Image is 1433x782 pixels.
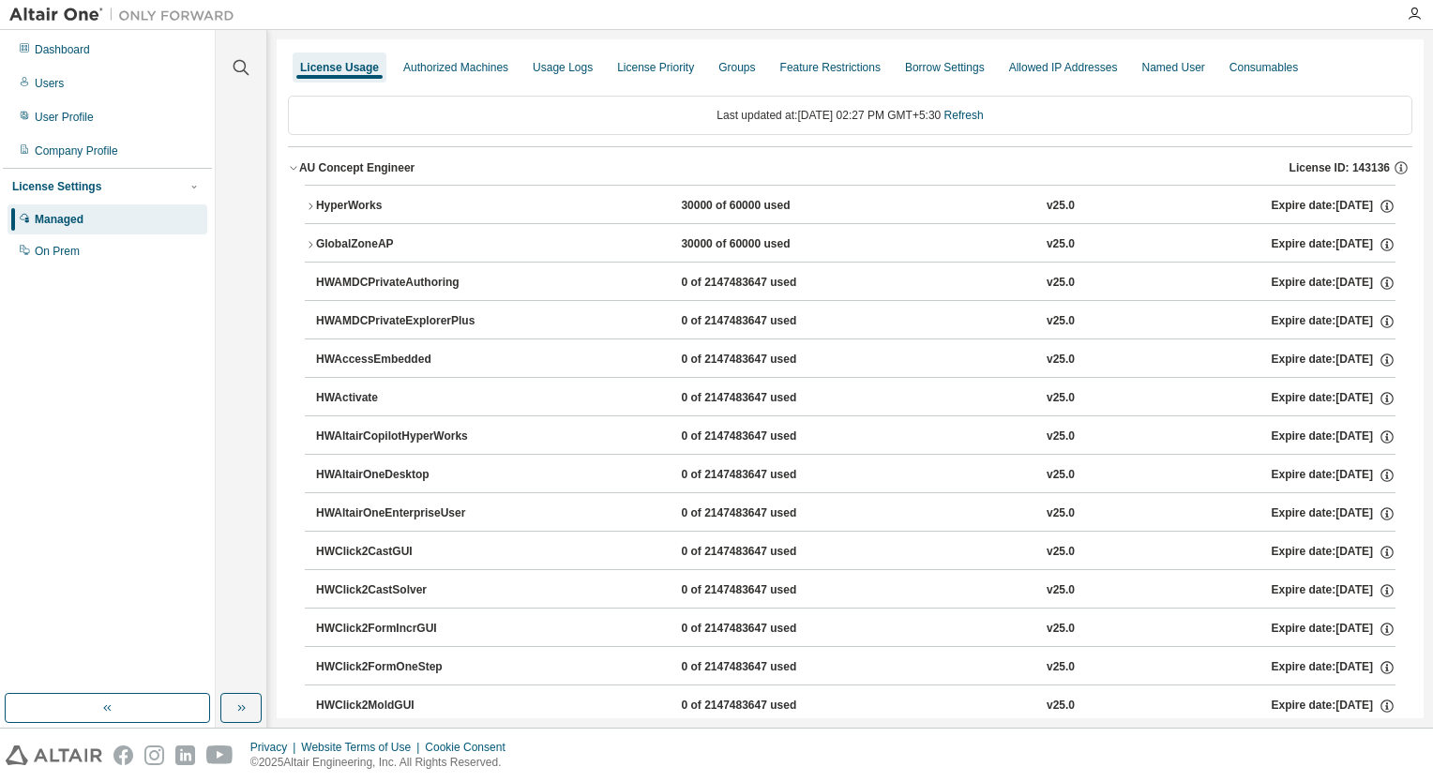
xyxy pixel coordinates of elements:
div: Feature Restrictions [780,60,881,75]
div: Last updated at: [DATE] 02:27 PM GMT+5:30 [288,96,1412,135]
div: User Profile [35,110,94,125]
div: v25.0 [1047,582,1075,599]
div: 0 of 2147483647 used [681,467,850,484]
div: Expire date: [DATE] [1271,313,1395,330]
button: GlobalZoneAP30000 of 60000 usedv25.0Expire date:[DATE] [305,224,1395,265]
div: Allowed IP Addresses [1009,60,1118,75]
div: Expire date: [DATE] [1271,505,1395,522]
div: Consumables [1229,60,1298,75]
div: HWAltairOneDesktop [316,467,485,484]
img: Altair One [9,6,244,24]
div: v25.0 [1047,467,1075,484]
span: License ID: 143136 [1290,160,1390,175]
div: Managed [35,212,83,227]
a: Refresh [944,109,984,122]
div: v25.0 [1047,236,1075,253]
div: Usage Logs [533,60,593,75]
div: 0 of 2147483647 used [681,352,850,368]
div: v25.0 [1047,698,1075,714]
button: HyperWorks30000 of 60000 usedv25.0Expire date:[DATE] [305,186,1395,227]
button: HWAccessEmbedded0 of 2147483647 usedv25.0Expire date:[DATE] [316,339,1395,381]
div: Expire date: [DATE] [1272,198,1395,215]
div: Users [35,76,64,91]
div: HWClick2CastSolver [316,582,485,599]
div: 0 of 2147483647 used [681,505,850,522]
div: HWActivate [316,390,485,407]
div: 0 of 2147483647 used [681,429,850,445]
div: Website Terms of Use [301,740,425,755]
div: Authorized Machines [403,60,508,75]
div: v25.0 [1047,352,1075,368]
div: HWClick2FormOneStep [316,659,485,676]
button: HWClick2CastGUI0 of 2147483647 usedv25.0Expire date:[DATE] [316,532,1395,573]
div: HWAltairOneEnterpriseUser [316,505,485,522]
div: Expire date: [DATE] [1272,236,1395,253]
div: 0 of 2147483647 used [681,313,850,330]
div: License Settings [12,179,101,194]
div: 30000 of 60000 used [681,198,850,215]
div: v25.0 [1047,544,1075,561]
button: HWAMDCPrivateAuthoring0 of 2147483647 usedv25.0Expire date:[DATE] [316,263,1395,304]
img: youtube.svg [206,745,234,765]
button: AU Concept EngineerLicense ID: 143136 [288,147,1412,188]
div: HWClick2FormIncrGUI [316,621,485,638]
div: HWClick2MoldGUI [316,698,485,714]
div: AU Concept Engineer [299,160,415,175]
button: HWClick2FormOneStep0 of 2147483647 usedv25.0Expire date:[DATE] [316,647,1395,688]
button: HWAMDCPrivateExplorerPlus0 of 2147483647 usedv25.0Expire date:[DATE] [316,301,1395,342]
div: 0 of 2147483647 used [681,544,850,561]
div: HWAMDCPrivateExplorerPlus [316,313,485,330]
div: Expire date: [DATE] [1271,275,1395,292]
button: HWClick2MoldGUI0 of 2147483647 usedv25.0Expire date:[DATE] [316,685,1395,727]
div: Expire date: [DATE] [1271,582,1395,599]
div: v25.0 [1047,505,1075,522]
div: 0 of 2147483647 used [681,275,850,292]
button: HWAltairCopilotHyperWorks0 of 2147483647 usedv25.0Expire date:[DATE] [316,416,1395,458]
div: On Prem [35,244,80,259]
div: 0 of 2147483647 used [681,390,850,407]
div: GlobalZoneAP [316,236,485,253]
img: instagram.svg [144,745,164,765]
div: Expire date: [DATE] [1271,390,1395,407]
div: Expire date: [DATE] [1271,544,1395,561]
img: facebook.svg [113,745,133,765]
div: v25.0 [1047,659,1075,676]
div: 0 of 2147483647 used [681,698,850,714]
div: 30000 of 60000 used [681,236,850,253]
div: 0 of 2147483647 used [681,621,850,638]
div: License Usage [300,60,379,75]
div: Borrow Settings [905,60,985,75]
button: HWAltairOneDesktop0 of 2147483647 usedv25.0Expire date:[DATE] [316,455,1395,496]
div: Expire date: [DATE] [1271,698,1395,714]
div: Expire date: [DATE] [1271,467,1395,484]
div: Expire date: [DATE] [1271,659,1395,676]
button: HWClick2FormIncrGUI0 of 2147483647 usedv25.0Expire date:[DATE] [316,609,1395,650]
div: v25.0 [1047,275,1075,292]
img: linkedin.svg [175,745,195,765]
div: v25.0 [1047,621,1075,638]
p: © 2025 Altair Engineering, Inc. All Rights Reserved. [250,755,517,771]
div: Named User [1141,60,1204,75]
div: HyperWorks [316,198,485,215]
div: Privacy [250,740,301,755]
div: v25.0 [1047,198,1075,215]
button: HWActivate0 of 2147483647 usedv25.0Expire date:[DATE] [316,378,1395,419]
div: v25.0 [1047,390,1075,407]
div: Expire date: [DATE] [1271,352,1395,368]
div: v25.0 [1047,429,1075,445]
div: Company Profile [35,143,118,158]
div: v25.0 [1047,313,1075,330]
div: Expire date: [DATE] [1271,429,1395,445]
div: License Priority [617,60,694,75]
div: HWClick2CastGUI [316,544,485,561]
div: Expire date: [DATE] [1271,621,1395,638]
button: HWClick2CastSolver0 of 2147483647 usedv25.0Expire date:[DATE] [316,570,1395,611]
div: Cookie Consent [425,740,516,755]
div: Groups [718,60,755,75]
div: HWAccessEmbedded [316,352,485,368]
div: HWAMDCPrivateAuthoring [316,275,485,292]
button: HWAltairOneEnterpriseUser0 of 2147483647 usedv25.0Expire date:[DATE] [316,493,1395,534]
img: altair_logo.svg [6,745,102,765]
div: 0 of 2147483647 used [681,582,850,599]
div: 0 of 2147483647 used [681,659,850,676]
